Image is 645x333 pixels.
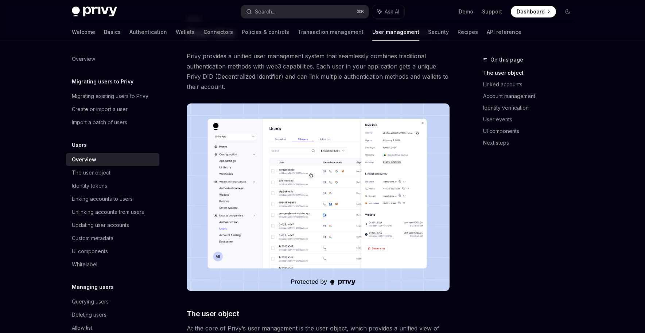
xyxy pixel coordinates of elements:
[72,260,97,269] div: Whitelabel
[517,8,545,15] span: Dashboard
[129,23,167,41] a: Authentication
[187,51,450,92] span: Privy provides a unified user management system that seamlessly combines traditional authenticati...
[66,179,159,192] a: Identity tokens
[66,308,159,321] a: Deleting users
[490,55,523,64] span: On this page
[372,23,419,41] a: User management
[72,195,133,203] div: Linking accounts to users
[459,8,473,15] a: Demo
[242,23,289,41] a: Policies & controls
[72,310,106,319] div: Deleting users
[372,5,404,18] button: Ask AI
[72,105,128,114] div: Create or import a user
[72,155,96,164] div: Overview
[483,125,579,137] a: UI components
[72,92,148,101] div: Migrating existing users to Privy
[66,90,159,103] a: Migrating existing users to Privy
[562,6,574,17] button: Toggle dark mode
[72,208,144,216] div: Unlinking accounts from users
[72,168,110,177] div: The user object
[66,103,159,116] a: Create or import a user
[66,205,159,219] a: Unlinking accounts from users
[72,141,87,149] h5: Users
[72,234,113,243] div: Custom metadata
[66,295,159,308] a: Querying users
[176,23,195,41] a: Wallets
[483,90,579,102] a: Account management
[458,23,478,41] a: Recipes
[487,23,521,41] a: API reference
[483,102,579,114] a: Identity verification
[255,7,275,16] div: Search...
[72,283,114,291] h5: Managing users
[385,8,399,15] span: Ask AI
[511,6,556,17] a: Dashboard
[72,247,108,256] div: UI components
[66,192,159,205] a: Linking accounts to users
[187,309,239,319] span: The user object
[482,8,502,15] a: Support
[66,153,159,166] a: Overview
[203,23,233,41] a: Connectors
[66,219,159,232] a: Updating user accounts
[241,5,369,18] button: Search...⌘K
[72,77,133,86] h5: Migrating users to Privy
[298,23,364,41] a: Transaction management
[483,137,579,149] a: Next steps
[187,103,450,291] img: images/Users2.png
[72,324,92,332] div: Allow list
[66,52,159,66] a: Overview
[428,23,449,41] a: Security
[72,118,127,127] div: Import a batch of users
[66,245,159,258] a: UI components
[72,55,95,63] div: Overview
[72,181,107,190] div: Identity tokens
[483,79,579,90] a: Linked accounts
[104,23,121,41] a: Basics
[72,297,109,306] div: Querying users
[483,67,579,79] a: The user object
[66,166,159,179] a: The user object
[66,232,159,245] a: Custom metadata
[66,258,159,271] a: Whitelabel
[72,7,117,17] img: dark logo
[357,9,364,15] span: ⌘ K
[66,116,159,129] a: Import a batch of users
[72,221,129,230] div: Updating user accounts
[72,23,95,41] a: Welcome
[483,114,579,125] a: User events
